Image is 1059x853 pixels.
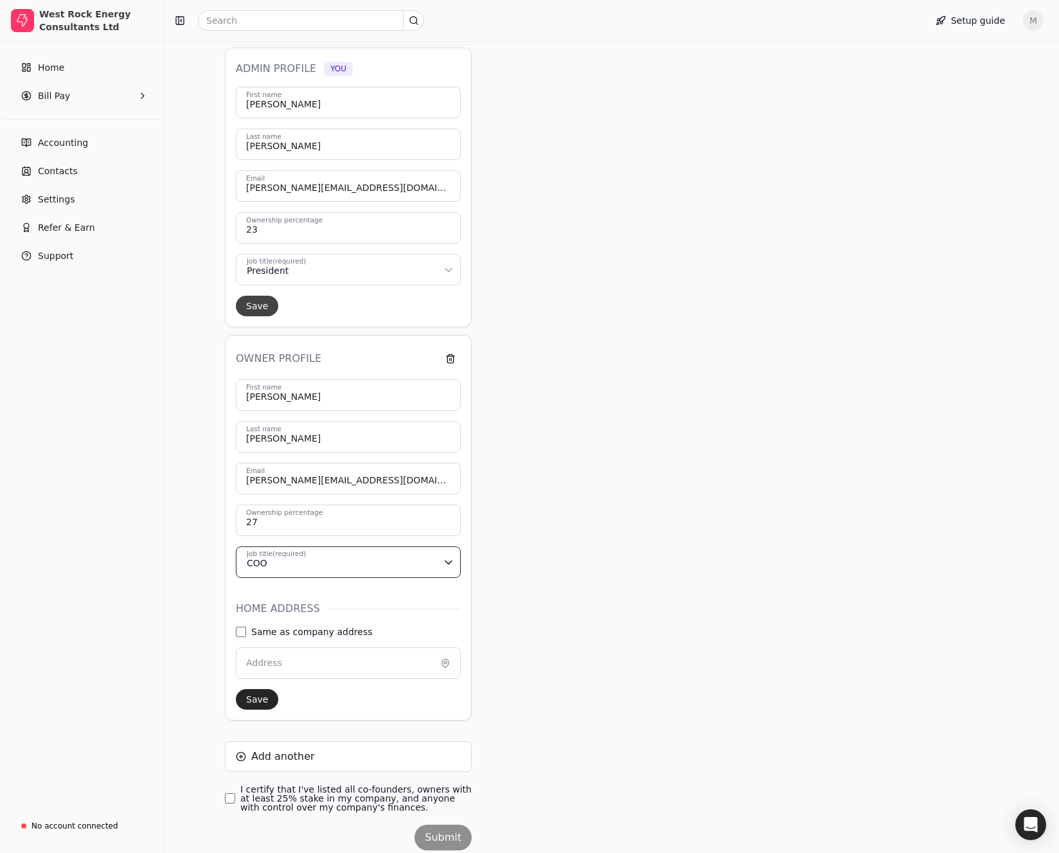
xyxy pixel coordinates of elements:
span: Settings [38,193,75,206]
label: Last name [246,132,281,142]
div: West Rock Energy Consultants Ltd [39,8,153,33]
button: Support [5,243,159,269]
label: First name [246,90,281,100]
button: Save [236,689,278,710]
button: Refer & Earn [5,215,159,240]
input: Search [198,10,424,31]
h3: Home address [236,601,461,616]
span: Accounting [38,136,88,150]
div: Open Intercom Messenger [1015,809,1046,840]
span: Support [38,249,73,263]
div: No account connected [31,820,118,832]
button: Bill Pay [5,83,159,109]
label: Email [246,466,265,476]
label: Ownership percentage [246,215,323,226]
a: Home [5,55,159,80]
label: Address [246,656,282,670]
span: Refer & Earn [38,221,95,235]
label: Ownership percentage [246,508,323,518]
label: Same as company address [251,627,372,636]
label: First name [246,382,281,393]
label: Email [246,174,265,184]
div: Job title (required) [247,549,306,559]
span: You [330,63,346,75]
button: Save [236,296,278,316]
span: Bill Pay [38,89,70,103]
a: Contacts [5,158,159,184]
div: Job title (required) [247,256,306,267]
button: Setup guide [925,10,1015,31]
span: Contacts [38,165,78,178]
button: M [1023,10,1044,31]
h3: Owner profile [236,348,321,369]
a: Accounting [5,130,159,156]
h3: Admin profile [236,61,353,76]
label: I certify that I've listed all co-founders, owners with at least 25% stake in my company, and any... [240,785,472,812]
label: Last name [246,424,281,435]
a: No account connected [5,814,159,838]
a: Settings [5,186,159,212]
span: Home [38,61,64,75]
button: Add another [225,741,472,772]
